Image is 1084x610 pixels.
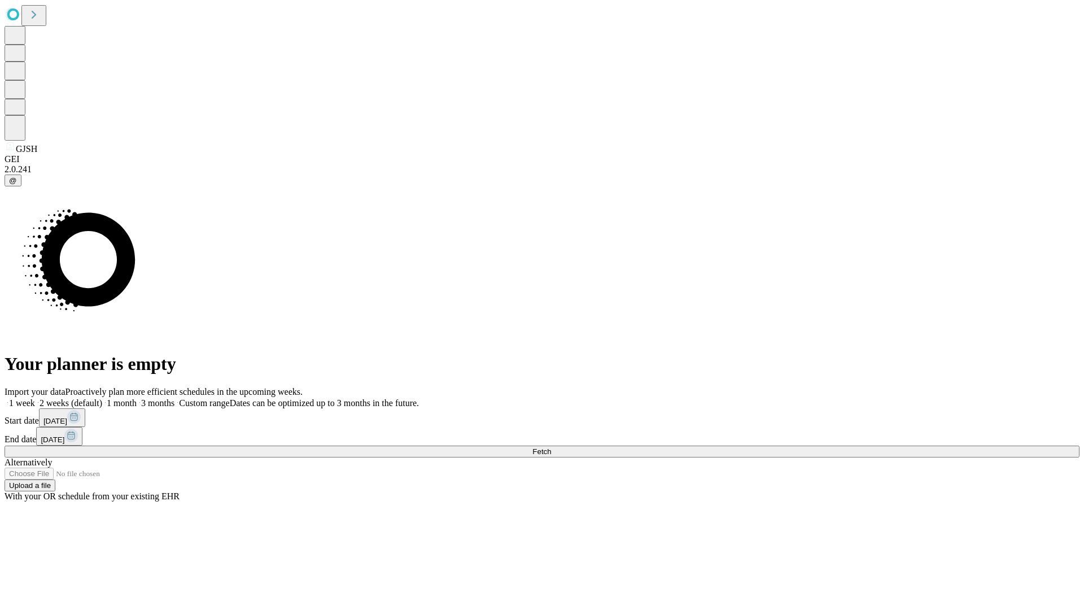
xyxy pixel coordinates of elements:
h1: Your planner is empty [5,354,1079,374]
span: Alternatively [5,457,52,467]
span: Dates can be optimized up to 3 months in the future. [230,398,419,408]
div: Start date [5,408,1079,427]
div: GEI [5,154,1079,164]
div: End date [5,427,1079,446]
span: 1 month [107,398,137,408]
button: Fetch [5,446,1079,457]
span: [DATE] [41,435,64,444]
span: GJSH [16,144,37,154]
span: Import your data [5,387,65,396]
span: Proactively plan more efficient schedules in the upcoming weeks. [65,387,303,396]
button: [DATE] [36,427,82,446]
span: Fetch [532,447,551,456]
span: Custom range [179,398,229,408]
button: Upload a file [5,480,55,491]
span: @ [9,176,17,185]
div: 2.0.241 [5,164,1079,175]
button: [DATE] [39,408,85,427]
span: 3 months [141,398,174,408]
span: 1 week [9,398,35,408]
span: With your OR schedule from your existing EHR [5,491,180,501]
button: @ [5,175,21,186]
span: [DATE] [43,417,67,425]
span: 2 weeks (default) [40,398,102,408]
